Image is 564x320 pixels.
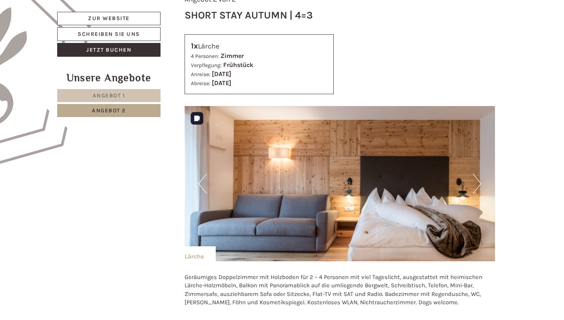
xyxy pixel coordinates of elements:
img: image [185,106,495,261]
a: Zur Website [57,12,161,25]
small: 4 Personen: [191,53,219,59]
div: Hotel B&B Feldmessner [12,23,128,29]
b: Zimmer [220,52,244,60]
div: Lärche [191,41,328,52]
small: Verpflegung: [191,62,222,68]
button: Previous [198,174,207,193]
b: [DATE] [212,70,231,78]
small: Abreise: [191,80,210,86]
span: Angebot 2 [92,107,126,114]
button: Next [473,174,481,193]
a: Schreiben Sie uns [57,27,161,41]
small: 15:18 [12,38,128,44]
p: Geräumiges Doppelzimmer mit Holzboden für 2 – 4 Personen mit viel Tageslicht, ausgestattet mit he... [185,273,495,307]
b: 1x [191,41,198,50]
div: Guten Tag, wie können wir Ihnen helfen? [6,21,132,45]
b: Frühstück [223,61,253,69]
small: Anreise: [191,71,210,77]
a: Jetzt buchen [57,43,161,57]
div: [DATE] [141,6,169,19]
span: Angebot 1 [93,92,125,99]
b: [DATE] [212,79,231,87]
div: Short Stay Autumn | 4=3 [185,8,313,22]
div: Lärche [185,246,216,261]
button: Senden [260,208,310,221]
div: Unsere Angebote [57,71,161,85]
